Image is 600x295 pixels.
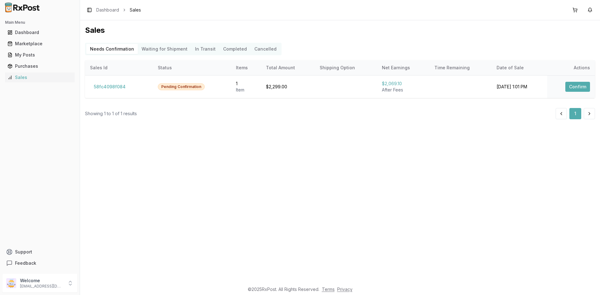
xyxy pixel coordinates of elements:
[236,81,256,87] div: 1
[158,83,205,90] div: Pending Confirmation
[2,27,77,37] button: Dashboard
[2,72,77,82] button: Sales
[85,60,153,75] th: Sales Id
[266,84,310,90] div: $2,299.00
[15,260,36,266] span: Feedback
[2,61,77,71] button: Purchases
[2,50,77,60] button: My Posts
[85,25,595,35] h1: Sales
[2,39,77,49] button: Marketplace
[377,60,429,75] th: Net Earnings
[191,44,219,54] button: In Transit
[497,84,542,90] div: [DATE] 1:01 PM
[7,52,72,58] div: My Posts
[2,258,77,269] button: Feedback
[7,41,72,47] div: Marketplace
[153,60,231,75] th: Status
[86,44,138,54] button: Needs Confirmation
[5,61,75,72] a: Purchases
[5,27,75,38] a: Dashboard
[315,60,377,75] th: Shipping Option
[337,287,352,292] a: Privacy
[569,108,581,119] button: 1
[5,20,75,25] h2: Main Menu
[5,49,75,61] a: My Posts
[565,82,590,92] button: Confirm
[5,38,75,49] a: Marketplace
[382,81,424,87] div: $2,069.10
[429,60,492,75] th: Time Remaining
[7,63,72,69] div: Purchases
[5,72,75,83] a: Sales
[20,284,63,289] p: [EMAIL_ADDRESS][DOMAIN_NAME]
[20,278,63,284] p: Welcome
[138,44,191,54] button: Waiting for Shipment
[96,7,141,13] nav: breadcrumb
[322,287,335,292] a: Terms
[547,60,595,75] th: Actions
[90,82,129,92] button: 58fc4098f084
[236,87,256,93] div: Item
[492,60,547,75] th: Date of Sale
[251,44,280,54] button: Cancelled
[2,2,42,12] img: RxPost Logo
[261,60,315,75] th: Total Amount
[85,111,137,117] div: Showing 1 to 1 of 1 results
[7,29,72,36] div: Dashboard
[2,246,77,258] button: Support
[231,60,261,75] th: Items
[219,44,251,54] button: Completed
[130,7,141,13] span: Sales
[382,87,424,93] div: After Fees
[7,74,72,81] div: Sales
[6,278,16,288] img: User avatar
[96,7,119,13] a: Dashboard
